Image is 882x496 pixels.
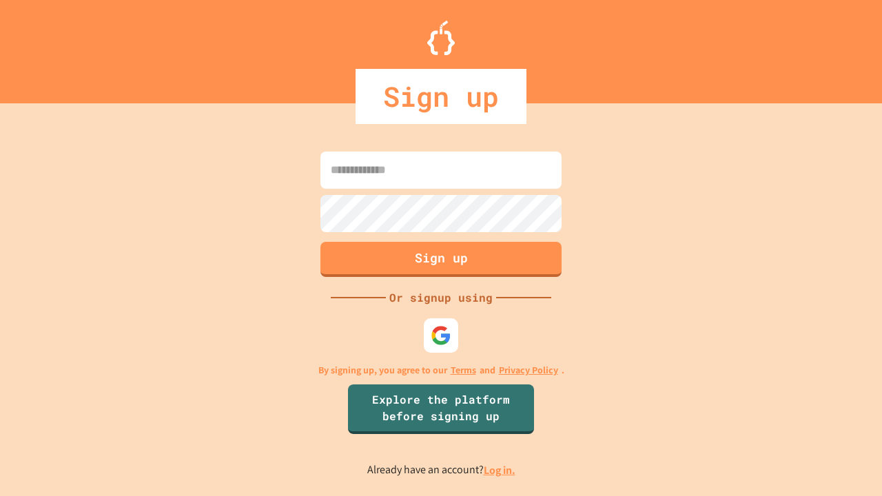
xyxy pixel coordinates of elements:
[320,242,562,277] button: Sign up
[367,462,515,479] p: Already have an account?
[484,463,515,477] a: Log in.
[356,69,526,124] div: Sign up
[451,363,476,378] a: Terms
[431,325,451,346] img: google-icon.svg
[499,363,558,378] a: Privacy Policy
[348,384,534,434] a: Explore the platform before signing up
[318,363,564,378] p: By signing up, you agree to our and .
[386,289,496,306] div: Or signup using
[427,21,455,55] img: Logo.svg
